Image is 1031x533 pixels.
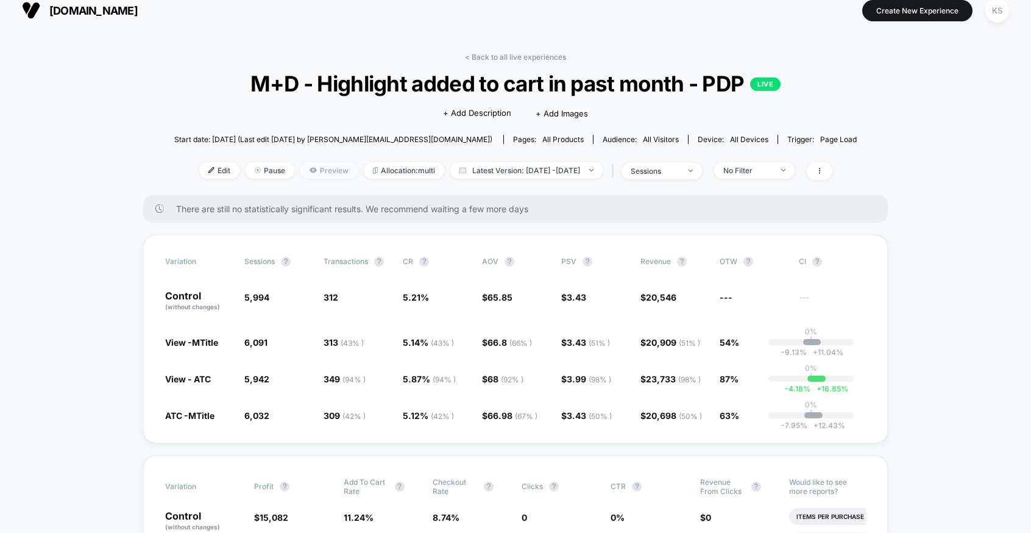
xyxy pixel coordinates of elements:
span: 63% [720,410,739,421]
span: Transactions [324,257,368,266]
img: rebalance [373,167,378,174]
span: ATC -MTitle [165,410,214,421]
span: $ [561,337,610,348]
span: There are still no statistically significant results. We recommend waiting a few more days [176,204,863,214]
li: Items Per Purchase [789,508,871,525]
span: CR [403,257,413,266]
button: ? [743,257,753,266]
p: | [810,336,812,345]
span: $ [482,410,537,421]
span: $ [482,292,512,302]
span: M+D - Highlight added to cart in past month - PDP [208,71,823,96]
span: 3.43 [567,410,612,421]
span: CTR [611,482,626,491]
span: ( 50 % ) [679,412,702,421]
span: Variation [165,478,232,496]
p: | [810,373,812,382]
span: Device: [688,135,778,144]
span: Start date: [DATE] (Last edit [DATE] by [PERSON_NAME][EMAIL_ADDRESS][DOMAIN_NAME]) [174,135,492,144]
span: -4.18 % [785,384,810,393]
button: ? [280,482,289,492]
span: 65.85 [487,292,512,302]
p: 0% [805,327,817,336]
span: AOV [482,257,498,266]
span: $ [640,410,702,421]
span: 87% [720,374,739,384]
span: 15,082 [260,512,288,523]
span: 0 % [611,512,625,523]
span: Page Load [820,135,857,144]
span: Revenue From Clicks [700,478,745,496]
span: $ [640,374,701,384]
span: 0 [522,512,527,523]
span: 313 [324,337,364,348]
span: ( 42 % ) [431,412,454,421]
span: 66.98 [487,410,537,421]
span: PSV [561,257,576,266]
button: ? [812,257,822,266]
span: $ [561,292,586,302]
span: 20,546 [646,292,676,302]
span: 3.43 [567,292,586,302]
p: | [810,409,812,418]
span: $ [561,374,611,384]
button: ? [484,482,494,492]
span: 5.21 % [403,292,429,302]
p: LIVE [750,77,781,91]
span: + Add Description [443,107,511,120]
span: $ [700,512,711,523]
span: 11.24 % [344,512,374,523]
span: 5,994 [244,292,269,302]
span: Latest Version: [DATE] - [DATE] [450,162,603,179]
span: $ [640,337,700,348]
span: + [813,348,818,357]
span: 5.12 % [403,410,454,421]
span: $ [482,337,532,348]
span: 3.99 [567,374,611,384]
span: ( 43 % ) [431,338,454,348]
span: View - ATC [165,374,211,384]
span: 6,091 [244,337,267,348]
span: $ [640,292,676,302]
span: ( 51 % ) [589,338,610,348]
span: ( 51 % ) [679,338,700,348]
div: Pages: [513,135,584,144]
span: 312 [324,292,338,302]
span: 23,733 [646,374,701,384]
span: 54% [720,337,739,348]
span: 8.74 % [433,512,459,523]
img: end [255,167,261,173]
span: Pause [246,162,294,179]
span: --- [720,292,732,302]
span: $ [561,410,612,421]
button: ? [374,257,384,266]
span: all products [542,135,584,144]
span: Variation [165,257,232,266]
span: ( 98 % ) [678,375,701,384]
span: 0 [706,512,711,523]
span: Profit [254,482,274,491]
div: Trigger: [787,135,857,144]
span: Checkout Rate [433,478,478,496]
span: Allocation: multi [364,162,444,179]
button: ? [632,482,642,492]
span: All Visitors [643,135,679,144]
span: 68 [487,374,523,384]
span: CI [799,257,866,266]
span: 309 [324,410,366,421]
span: Add To Cart Rate [344,478,389,496]
span: 16.85 % [810,384,848,393]
span: 5,942 [244,374,269,384]
span: Edit [199,162,239,179]
span: 349 [324,374,366,384]
button: ? [549,482,559,492]
span: ( 43 % ) [341,338,364,348]
span: 66.8 [487,337,532,348]
span: View -MTitle [165,337,218,348]
span: (without changes) [165,303,220,310]
span: OTW [720,257,787,266]
span: (without changes) [165,523,220,531]
span: ( 67 % ) [515,412,537,421]
span: + Add Images [536,109,588,118]
p: Would like to see more reports? [789,478,866,496]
